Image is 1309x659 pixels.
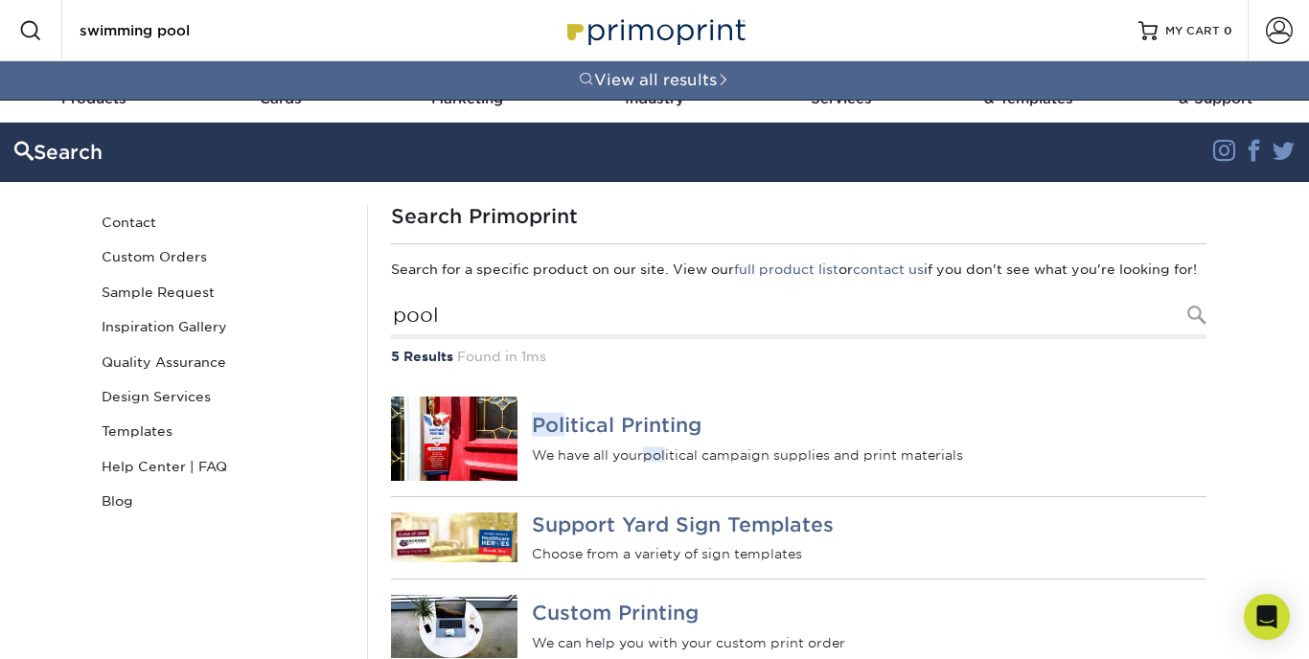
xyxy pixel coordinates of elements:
[94,205,353,239] a: Contact
[94,414,353,448] a: Templates
[391,349,453,364] strong: 5 Results
[94,484,353,518] a: Blog
[734,261,838,277] a: full product list
[532,512,1206,535] h4: Support Yard Sign Templates
[94,449,353,484] a: Help Center | FAQ
[94,239,353,274] a: Custom Orders
[1224,24,1232,37] span: 0
[853,261,924,277] a: contact us
[391,397,517,481] img: Political Printing
[391,205,1206,228] h1: Search Primoprint
[559,10,750,51] img: Primoprint
[94,275,353,309] a: Sample Request
[391,512,517,562] img: Support Yard Sign Templates
[532,544,1206,563] p: Choose from a variety of sign templates
[1244,594,1290,640] div: Open Intercom Messenger
[391,595,517,658] img: Custom Printing
[391,381,1206,496] a: Political Printing Political Printing We have all yourpolitical campaign supplies and print mater...
[94,379,353,414] a: Design Services
[94,345,353,379] a: Quality Assurance
[5,601,163,652] iframe: Google Customer Reviews
[391,295,1206,339] input: Search Products...
[532,414,1206,437] h4: itical Printing
[532,632,1206,651] p: We can help you with your custom print order
[1165,23,1220,39] span: MY CART
[94,309,353,344] a: Inspiration Gallery
[78,19,264,42] input: SEARCH PRODUCTS.....
[532,444,1206,464] p: We have all your itical campaign supplies and print materials
[457,349,546,364] span: Found in 1ms
[532,413,564,437] em: Pol
[391,497,1206,579] a: Support Yard Sign Templates Support Yard Sign Templates Choose from a variety of sign templates
[532,602,1206,625] h4: Custom Printing
[391,260,1206,279] p: Search for a specific product on our site. View our or if you don't see what you're looking for!
[643,446,665,462] em: pol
